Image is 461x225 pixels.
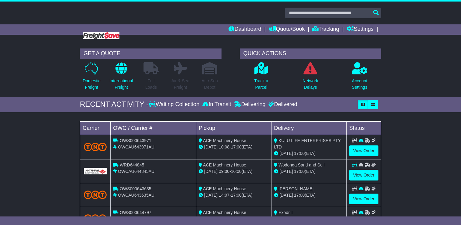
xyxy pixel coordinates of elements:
[203,210,246,215] span: ACE Machinery House
[312,24,339,35] a: Tracking
[84,214,107,223] img: TNT_Domestic.png
[231,193,242,198] span: 17:00
[347,121,381,135] td: Status
[347,24,374,35] a: Settings
[196,121,271,135] td: Pickup
[80,100,149,109] div: RECENT ACTIVITY -
[219,169,229,174] span: 09:00
[118,193,154,198] span: OWCAU643635AU
[149,101,201,108] div: Waiting Collection
[201,78,218,91] p: Air / Sea Depot
[231,169,242,174] span: 16:00
[199,168,269,175] div: - (ETA)
[271,121,347,135] td: Delivery
[83,78,100,91] p: Domestic Freight
[84,143,107,151] img: TNT_Domestic.png
[118,145,154,149] span: OWCAU643971AU
[232,101,267,108] div: Delivering
[204,169,218,174] span: [DATE]
[80,48,221,59] div: GET A QUOTE
[199,144,269,150] div: - (ETA)
[302,62,318,94] a: NetworkDelays
[279,169,293,174] span: [DATE]
[294,193,305,198] span: 17:00
[199,192,269,198] div: - (ETA)
[82,62,101,94] a: DomesticFreight
[349,170,378,180] a: View Order
[278,210,293,215] span: Exodrill
[303,78,318,91] p: Network Delays
[274,192,344,198] div: (ETA)
[109,62,133,94] a: InternationalFreight
[120,138,151,143] span: OWS000643971
[204,193,218,198] span: [DATE]
[84,191,107,199] img: TNT_Domestic.png
[203,162,246,167] span: ACE Machinery House
[254,78,268,91] p: Track a Parcel
[199,216,269,222] div: - (ETA)
[118,169,154,174] span: OWCAU644845AU
[120,210,151,215] span: OWS000644797
[120,186,151,191] span: OWS000643635
[279,151,293,156] span: [DATE]
[144,78,159,91] p: Full Loads
[219,193,229,198] span: 14:07
[274,168,344,175] div: (ETA)
[120,162,144,167] span: WRD644845
[229,24,261,35] a: Dashboard
[240,48,381,59] div: QUICK ACTIONS
[203,138,246,143] span: ACE Machinery House
[274,138,341,149] span: KULU LIFE ENTERPRISES PTY LTD
[278,186,314,191] span: [PERSON_NAME]
[278,162,324,167] span: Wodonga Sand and Soil
[84,168,107,174] img: GetCarrierServiceLogo
[349,194,378,204] a: View Order
[83,32,119,39] img: Freight Save
[279,193,293,198] span: [DATE]
[274,150,344,157] div: (ETA)
[294,151,305,156] span: 17:00
[267,101,297,108] div: Delivered
[203,186,246,191] span: ACE Machinery House
[294,169,305,174] span: 17:00
[219,145,229,149] span: 10:08
[171,78,189,91] p: Air & Sea Freight
[254,62,268,94] a: Track aParcel
[231,145,242,149] span: 17:00
[352,78,367,91] p: Account Settings
[201,101,232,108] div: In Transit
[80,121,111,135] td: Carrier
[109,78,133,91] p: International Freight
[111,121,196,135] td: OWC / Carrier #
[349,145,378,156] a: View Order
[274,216,344,222] div: (ETA)
[269,24,305,35] a: Quote/Book
[352,62,368,94] a: AccountSettings
[204,145,218,149] span: [DATE]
